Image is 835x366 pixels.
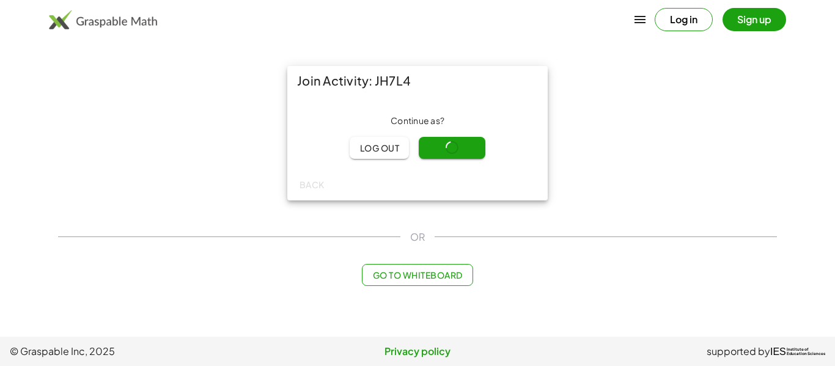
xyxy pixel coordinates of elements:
a: Privacy policy [282,344,554,359]
span: © Graspable Inc, 2025 [10,344,282,359]
span: IES [770,346,786,357]
span: OR [410,230,425,244]
button: Log out [350,137,409,159]
button: Go to Whiteboard [362,264,473,286]
div: Join Activity: JH7L4 [287,66,548,95]
button: Sign up [723,8,786,31]
span: Institute of Education Sciences [787,348,825,356]
span: Go to Whiteboard [372,269,462,280]
div: Continue as ? [297,115,538,127]
a: IESInstitute ofEducation Sciences [770,344,825,359]
button: Log in [655,8,713,31]
span: Log out [359,142,399,153]
span: supported by [707,344,770,359]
